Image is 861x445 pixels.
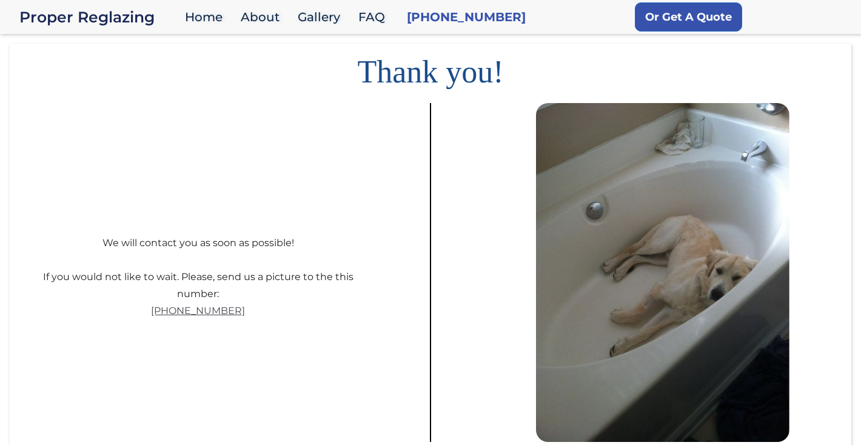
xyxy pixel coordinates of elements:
[635,2,742,32] a: Or Get A Quote
[19,8,179,25] a: home
[19,8,179,25] div: Proper Reglazing
[292,4,352,30] a: Gallery
[352,4,397,30] a: FAQ
[235,4,292,30] a: About
[151,303,245,320] a: [PHONE_NUMBER]
[179,4,235,30] a: Home
[407,8,526,25] a: [PHONE_NUMBER]
[22,226,374,303] div: We will contact you as soon as possible! If you would not like to wait. Please, send us a picture...
[10,44,851,91] h1: Thank you!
